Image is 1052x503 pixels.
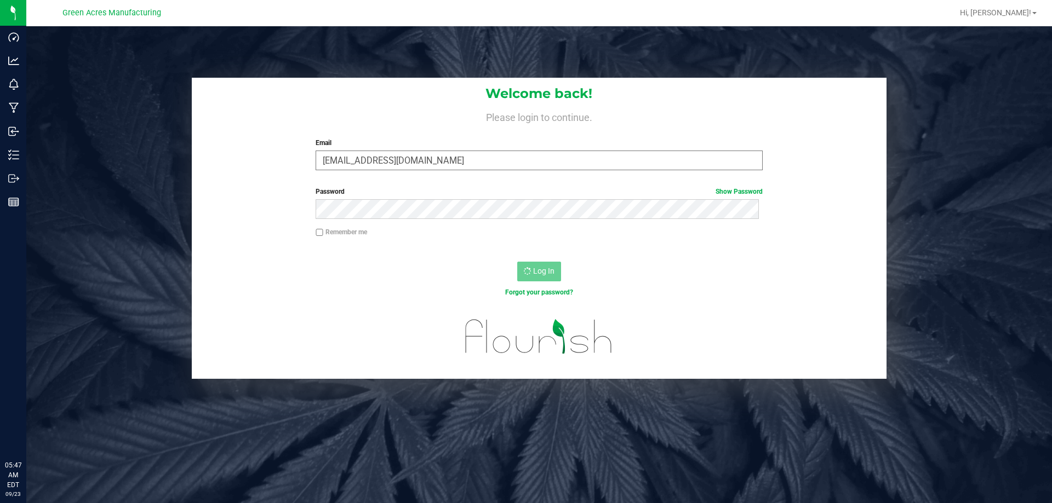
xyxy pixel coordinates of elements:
[5,460,21,490] p: 05:47 AM EDT
[716,188,763,195] a: Show Password
[505,288,573,296] a: Forgot your password?
[62,8,161,18] span: Green Acres Manufacturing
[533,267,554,275] span: Log In
[192,109,887,123] h4: Please login to continue.
[8,149,19,160] inline-svg: Inventory
[8,79,19,90] inline-svg: Monitoring
[316,227,367,237] label: Remember me
[316,188,345,195] span: Password
[8,196,19,207] inline-svg: Reports
[8,55,19,66] inline-svg: Analytics
[316,138,762,148] label: Email
[8,102,19,113] inline-svg: Manufacturing
[8,126,19,137] inline-svg: Inbound
[8,173,19,184] inline-svg: Outbound
[517,262,561,281] button: Log In
[316,229,323,236] input: Remember me
[5,490,21,498] p: 09/23
[452,309,626,365] img: flourish_logo.svg
[960,8,1031,17] span: Hi, [PERSON_NAME]!
[192,86,887,101] h1: Welcome back!
[8,32,19,43] inline-svg: Dashboard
